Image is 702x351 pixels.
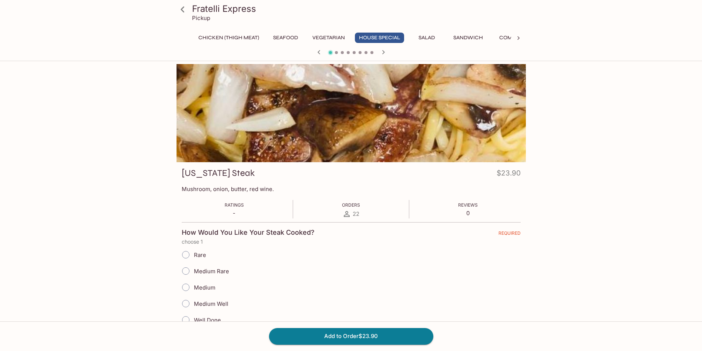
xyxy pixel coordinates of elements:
[194,284,215,291] span: Medium
[449,33,487,43] button: Sandwich
[342,202,360,208] span: Orders
[182,239,521,245] p: choose 1
[353,210,359,217] span: 22
[225,202,244,208] span: Ratings
[355,33,404,43] button: House Special
[493,33,526,43] button: Combo
[269,33,302,43] button: Seafood
[410,33,443,43] button: Salad
[194,33,263,43] button: Chicken (Thigh Meat)
[194,300,228,307] span: Medium Well
[192,14,210,21] p: Pickup
[269,328,433,344] button: Add to Order$23.90
[497,167,521,182] h4: $23.90
[308,33,349,43] button: Vegetarian
[182,167,255,179] h3: [US_STATE] Steak
[225,210,244,217] p: -
[182,228,315,237] h4: How Would You Like Your Steak Cooked?
[194,268,229,275] span: Medium Rare
[182,185,521,193] p: Mushroom, onion, butter, red wine.
[498,230,521,239] span: REQUIRED
[458,210,478,217] p: 0
[177,64,526,162] div: New York Steak
[192,3,523,14] h3: Fratelli Express
[194,317,221,324] span: Well Done
[458,202,478,208] span: Reviews
[194,251,206,258] span: Rare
